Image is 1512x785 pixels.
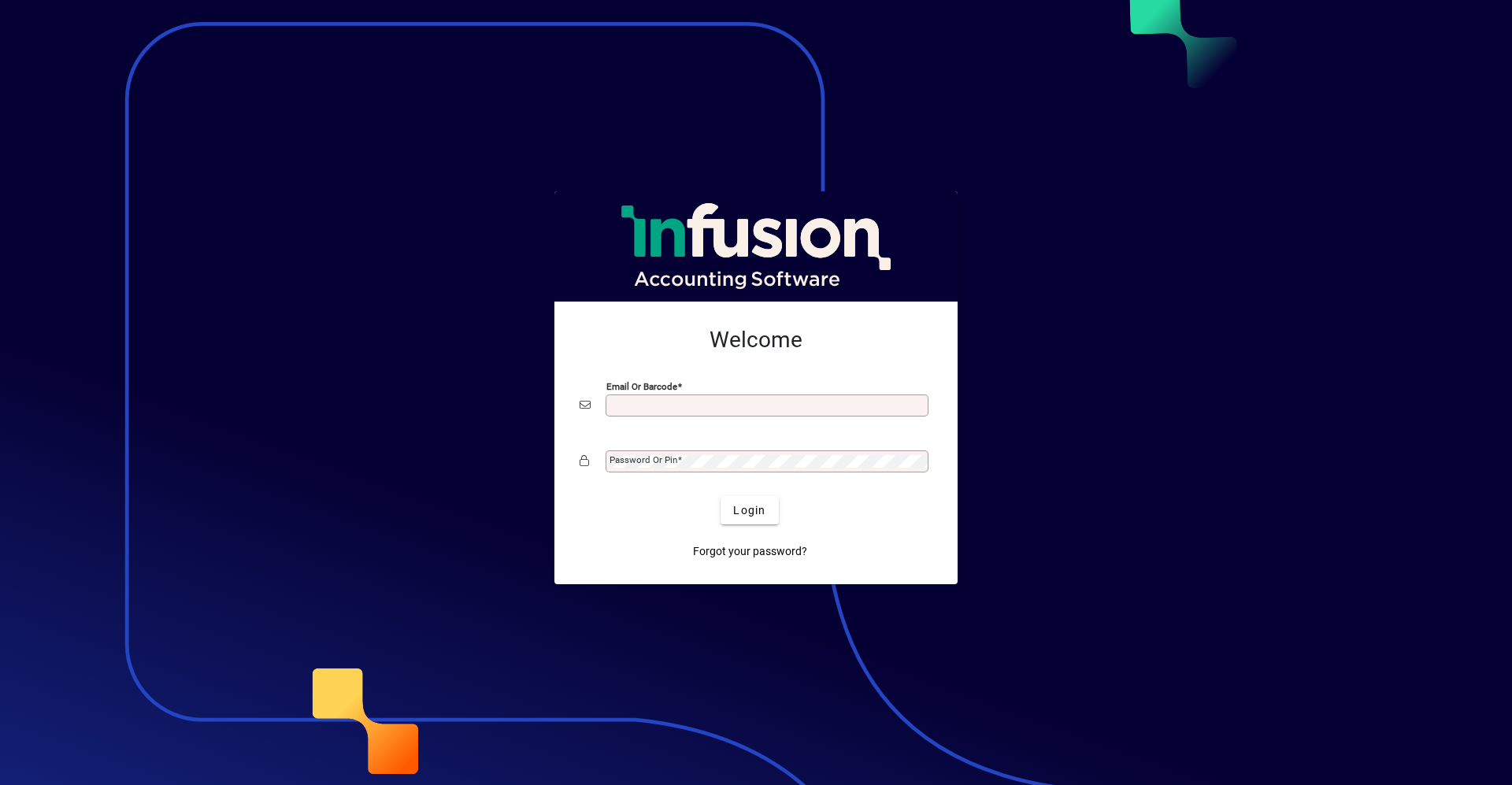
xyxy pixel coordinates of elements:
[693,543,807,560] span: Forgot your password?
[580,327,932,354] h2: Welcome
[733,502,765,519] span: Login
[606,381,677,392] mat-label: Email or Barcode
[721,496,778,524] button: Login
[610,454,677,465] mat-label: Password or Pin
[687,537,813,565] a: Forgot your password?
